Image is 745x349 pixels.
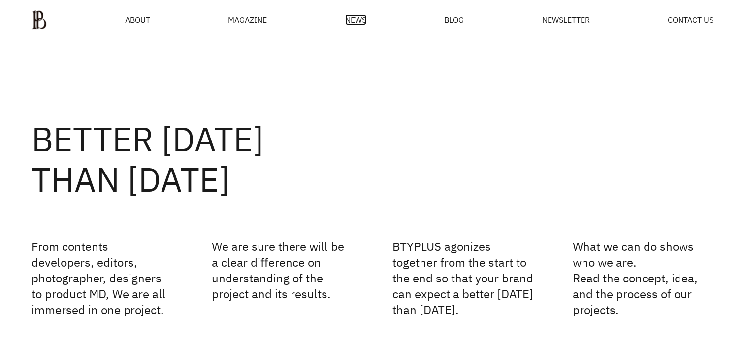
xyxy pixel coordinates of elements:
[228,16,267,24] div: MAGAZINE
[392,239,533,317] p: BTYPLUS agonizes together from the start to the end so that your brand can expect a better [DATE]...
[32,239,172,317] p: From contents developers, editors, photographer, designers to product MD, We are all immersed in ...
[444,16,464,24] a: BLOG
[125,16,150,24] a: ABOUT
[32,119,713,199] h2: BETTER [DATE] THAN [DATE]
[32,10,47,30] img: ba379d5522eb3.png
[542,16,589,24] a: NEWSLETTER
[212,239,353,317] p: We are sure there will be a clear difference on understanding of the project and its results.
[345,16,366,24] a: NEWS
[668,16,713,24] a: CONTACT US
[573,239,713,317] p: What we can do shows who we are. Read the concept, idea, and the process of our projects.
